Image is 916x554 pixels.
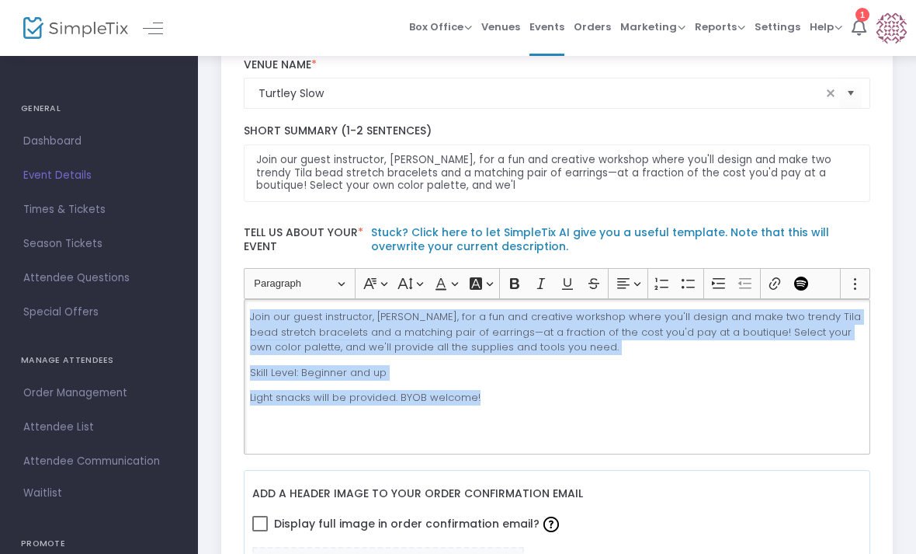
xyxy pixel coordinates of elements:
[23,234,175,254] span: Season Tickets
[371,225,829,254] a: Stuck? Click here to let SimpleTix AI give you a useful template. Note that this will overwrite y...
[529,7,564,47] span: Events
[620,19,685,34] span: Marketing
[23,383,175,403] span: Order Management
[244,299,871,455] div: Rich Text Editor, main
[755,7,800,47] span: Settings
[274,510,563,537] span: Display full image in order confirmation email?
[244,268,871,299] div: Editor toolbar
[23,268,175,288] span: Attendee Questions
[23,131,175,152] span: Dashboard
[244,58,871,72] label: Venue Name
[236,218,878,268] label: Tell us about your event
[810,19,842,34] span: Help
[543,517,559,532] img: question-mark
[821,84,840,103] span: clear
[695,19,745,34] span: Reports
[252,479,583,510] label: Add a header image to your order confirmation email
[21,345,177,376] h4: MANAGE ATTENDEES
[244,123,432,138] span: Short Summary (1-2 Sentences)
[855,8,869,22] div: 1
[258,85,822,102] input: Select Venue
[250,309,863,355] p: Join our guest instructor, [PERSON_NAME], for a fun and creative workshop where you'll design and...
[23,166,175,186] span: Event Details
[250,365,863,381] p: Skill Level: Beginner and up
[574,7,611,47] span: Orders
[481,7,520,47] span: Venues
[23,451,175,472] span: Attendee Communication
[254,274,335,293] span: Paragraph
[840,78,862,110] button: Select
[21,93,177,124] h4: GENERAL
[409,19,472,34] span: Box Office
[23,417,175,437] span: Attendee List
[250,390,863,406] p: Light snacks will be provided. BYOB welcome!
[247,272,352,296] button: Paragraph
[23,200,175,220] span: Times & Tickets
[23,486,62,501] span: Waitlist
[23,302,175,322] span: Special Offers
